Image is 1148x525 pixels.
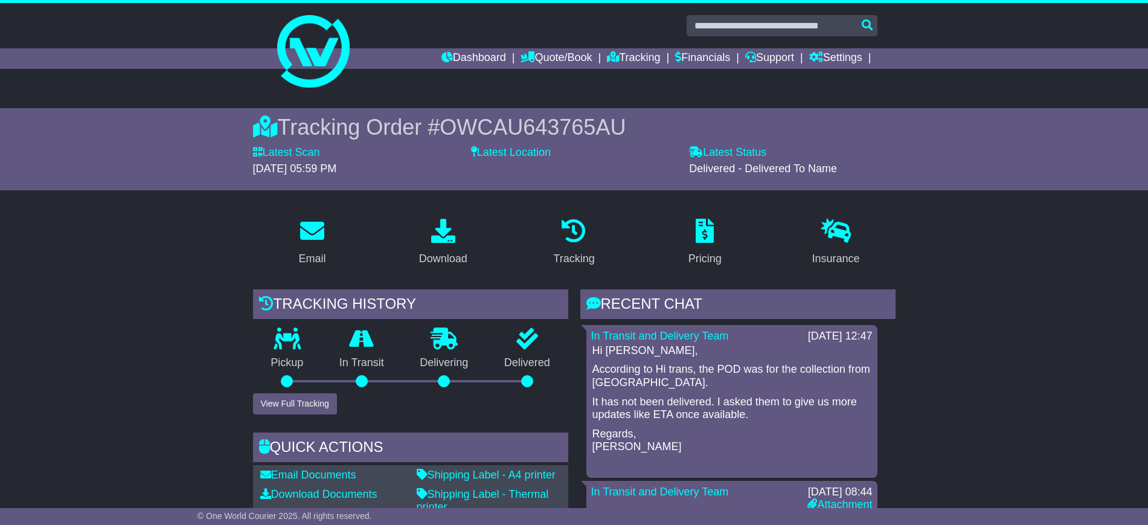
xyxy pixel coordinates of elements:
[486,356,568,370] p: Delivered
[253,289,568,322] div: Tracking history
[545,214,602,271] a: Tracking
[298,251,325,267] div: Email
[592,344,871,358] p: Hi [PERSON_NAME],
[417,488,549,514] a: Shipping Label - Thermal printer
[675,48,730,69] a: Financials
[592,363,871,389] p: According to Hi trans, the POD was for the collection from [GEOGRAPHIC_DATA].
[591,330,729,342] a: In Transit and Delivery Team
[321,356,402,370] p: In Transit
[521,48,592,69] a: Quote/Book
[812,251,860,267] div: Insurance
[419,251,467,267] div: Download
[440,115,626,140] span: OWCAU643765AU
[417,469,556,481] a: Shipping Label - A4 printer
[807,486,872,499] div: [DATE] 08:44
[411,214,475,271] a: Download
[471,146,551,159] label: Latest Location
[591,486,729,498] a: In Transit and Delivery Team
[681,214,730,271] a: Pricing
[260,488,377,500] a: Download Documents
[197,511,372,521] span: © One World Courier 2025. All rights reserved.
[808,330,873,343] div: [DATE] 12:47
[689,146,766,159] label: Latest Status
[807,498,872,511] a: Attachment
[441,48,506,69] a: Dashboard
[260,469,356,481] a: Email Documents
[592,396,871,422] p: It has not been delivered. I asked them to give us more updates like ETA once available.
[745,48,794,69] a: Support
[689,163,837,175] span: Delivered - Delivered To Name
[688,251,722,267] div: Pricing
[607,48,660,69] a: Tracking
[253,163,337,175] span: [DATE] 05:59 PM
[804,214,868,271] a: Insurance
[809,48,862,69] a: Settings
[253,433,568,465] div: Quick Actions
[402,356,487,370] p: Delivering
[592,428,871,454] p: Regards, [PERSON_NAME]
[253,114,896,140] div: Tracking Order #
[253,356,322,370] p: Pickup
[580,289,896,322] div: RECENT CHAT
[253,146,320,159] label: Latest Scan
[253,393,337,414] button: View Full Tracking
[290,214,333,271] a: Email
[553,251,594,267] div: Tracking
